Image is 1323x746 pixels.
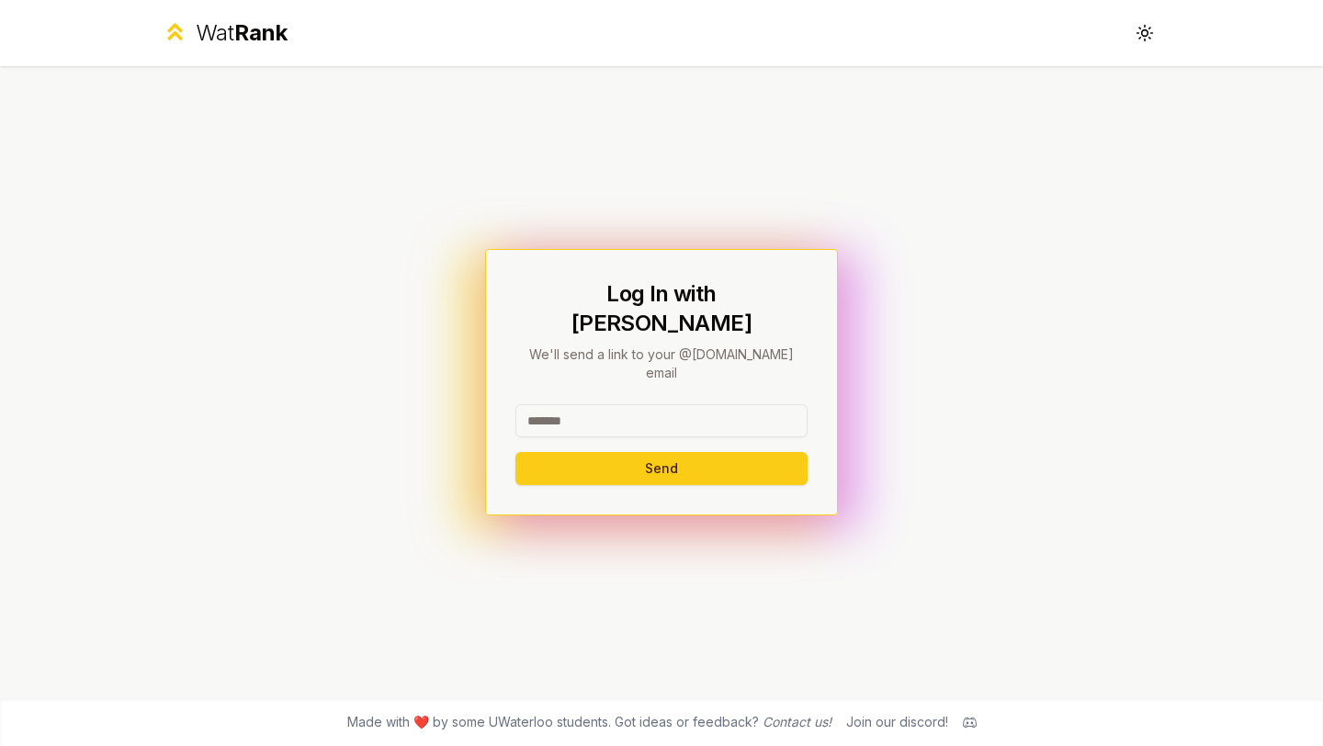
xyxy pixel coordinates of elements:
[234,19,288,46] span: Rank
[515,345,808,382] p: We'll send a link to your @[DOMAIN_NAME] email
[162,18,288,48] a: WatRank
[347,713,831,731] span: Made with ❤️ by some UWaterloo students. Got ideas or feedback?
[763,714,831,729] a: Contact us!
[846,713,948,731] div: Join our discord!
[196,18,288,48] div: Wat
[515,279,808,338] h1: Log In with [PERSON_NAME]
[515,452,808,485] button: Send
